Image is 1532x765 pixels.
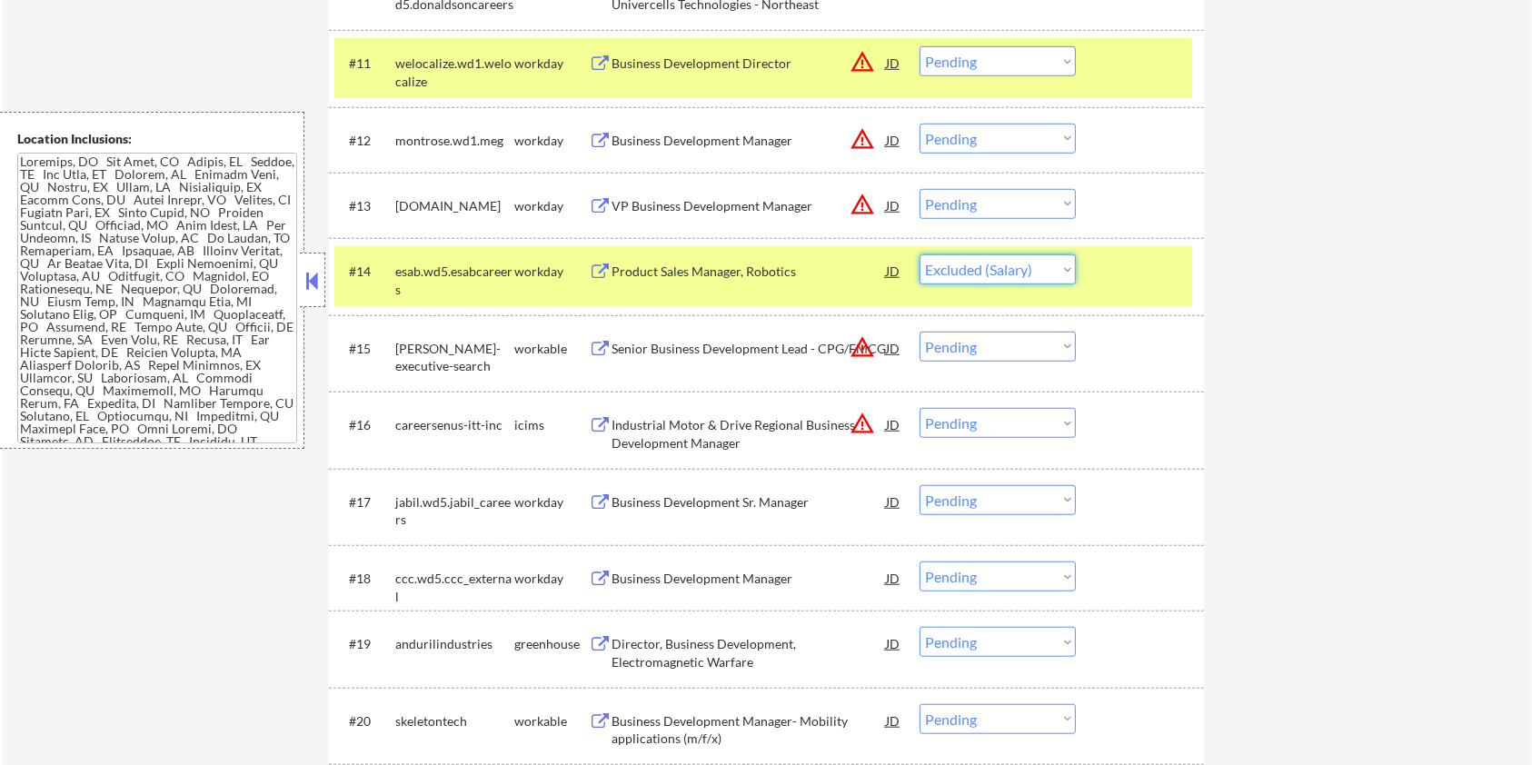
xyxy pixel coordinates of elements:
div: jabil.wd5.jabil_careers [395,493,514,529]
div: Business Development Manager [612,132,886,150]
div: andurilindustries [395,635,514,653]
div: Business Development Manager- Mobility applications (m/f/x) [612,712,886,748]
div: Senior Business Development Lead - CPG/FMCG [612,340,886,358]
div: workday [514,132,589,150]
div: Location Inclusions: [17,130,297,148]
div: welocalize.wd1.welocalize [395,55,514,90]
div: ccc.wd5.ccc_external [395,570,514,605]
div: [PERSON_NAME]-executive-search [395,340,514,375]
button: warning_amber [850,411,875,436]
div: Business Development Director [612,55,886,73]
div: JD [884,485,902,518]
div: JD [884,332,902,364]
div: montrose.wd1.meg [395,132,514,150]
div: JD [884,46,902,79]
div: #19 [349,635,381,653]
div: esab.wd5.esabcareers [395,263,514,298]
div: #18 [349,570,381,588]
button: warning_amber [850,192,875,217]
div: #14 [349,263,381,281]
div: JD [884,254,902,287]
div: workable [514,340,589,358]
div: workday [514,197,589,215]
div: workday [514,570,589,588]
div: [DOMAIN_NAME] [395,197,514,215]
div: icims [514,416,589,434]
div: JD [884,627,902,660]
div: skeletontech [395,712,514,730]
div: workable [514,712,589,730]
div: workday [514,493,589,512]
div: Industrial Motor & Drive Regional Business Development Manager [612,416,886,452]
div: #11 [349,55,381,73]
button: warning_amber [850,126,875,152]
div: workday [514,263,589,281]
div: greenhouse [514,635,589,653]
div: Product Sales Manager, Robotics [612,263,886,281]
button: warning_amber [850,334,875,360]
div: VP Business Development Manager [612,197,886,215]
div: careersenus-itt-inc [395,416,514,434]
div: JD [884,561,902,594]
div: workday [514,55,589,73]
div: Director, Business Development, Electromagnetic Warfare [612,635,886,671]
div: #20 [349,712,381,730]
div: #13 [349,197,381,215]
div: JD [884,189,902,222]
div: #12 [349,132,381,150]
div: JD [884,124,902,156]
div: Business Development Sr. Manager [612,493,886,512]
button: warning_amber [850,49,875,75]
div: #17 [349,493,381,512]
div: #15 [349,340,381,358]
div: JD [884,408,902,441]
div: Business Development Manager [612,570,886,588]
div: JD [884,704,902,737]
div: #16 [349,416,381,434]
